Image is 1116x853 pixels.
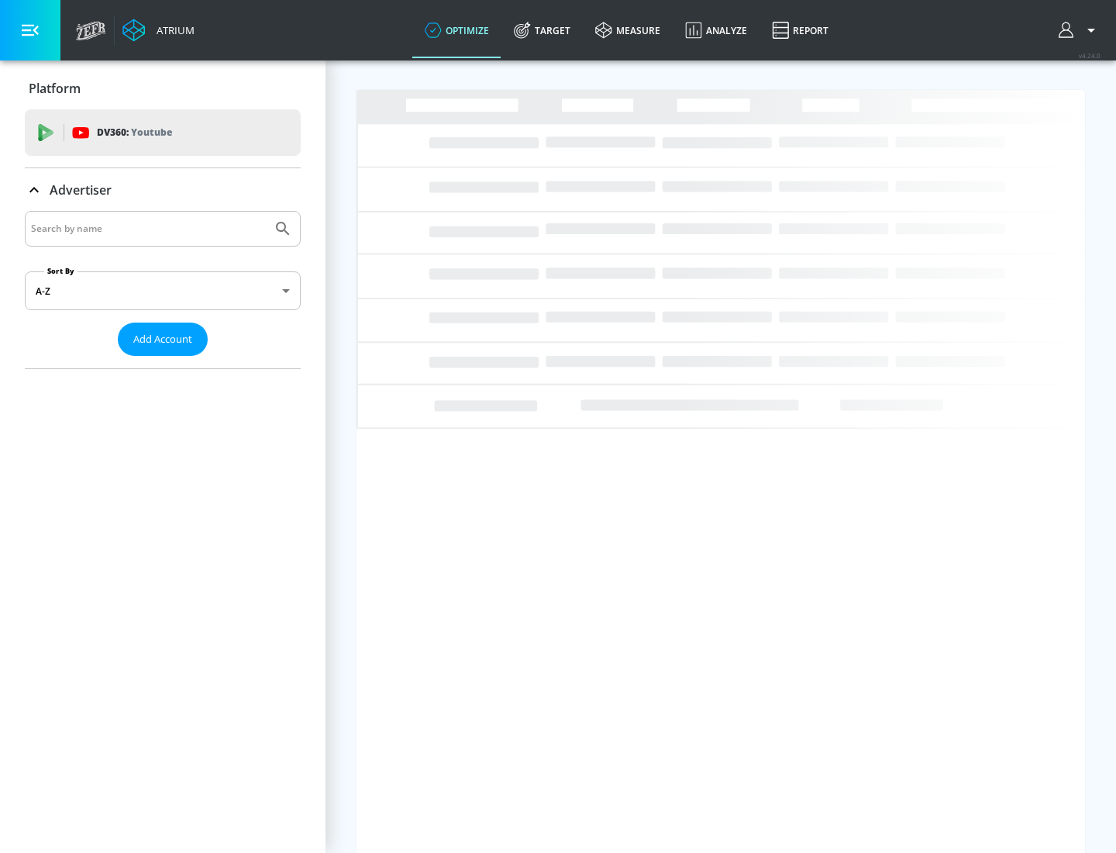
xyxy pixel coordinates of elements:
[31,219,266,239] input: Search by name
[122,19,195,42] a: Atrium
[25,356,301,368] nav: list of Advertiser
[673,2,759,58] a: Analyze
[133,330,192,348] span: Add Account
[583,2,673,58] a: measure
[44,266,77,276] label: Sort By
[150,23,195,37] div: Atrium
[412,2,501,58] a: optimize
[25,271,301,310] div: A-Z
[118,323,208,356] button: Add Account
[759,2,841,58] a: Report
[1079,51,1100,60] span: v 4.24.0
[25,109,301,156] div: DV360: Youtube
[25,168,301,212] div: Advertiser
[29,80,81,97] p: Platform
[131,124,172,140] p: Youtube
[25,67,301,110] div: Platform
[25,211,301,368] div: Advertiser
[50,181,112,199] p: Advertiser
[97,124,172,141] p: DV360:
[501,2,583,58] a: Target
